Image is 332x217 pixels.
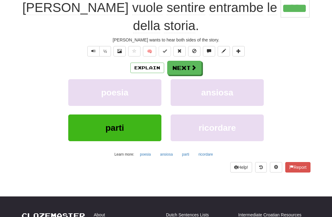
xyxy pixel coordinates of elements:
button: Add to collection (alt+a) [232,46,245,56]
span: [PERSON_NAME] [22,0,128,15]
button: parti [68,114,161,141]
span: della [133,18,160,33]
button: Explain [130,63,164,73]
button: ricordare [171,114,264,141]
button: Set this sentence to 100% Mastered (alt+m) [159,46,171,56]
span: ricordare [199,123,236,133]
button: ansiosa [171,79,264,106]
button: Favorite sentence (alt+f) [128,46,140,56]
button: Play sentence audio (ctl+space) [87,46,100,56]
span: storia [164,18,196,33]
button: poesia [136,150,154,159]
button: Next [167,61,202,75]
span: poesia [101,88,128,97]
button: Report [285,162,310,172]
span: ansiosa [201,88,233,97]
span: parti [105,123,124,133]
span: sentire [167,0,205,15]
span: vuole [132,0,163,15]
span: entrambe [209,0,263,15]
span: . [133,18,199,33]
div: [PERSON_NAME] wants to hear both sides of the story. [22,37,310,43]
button: Edit sentence (alt+d) [218,46,230,56]
button: Round history (alt+y) [255,162,267,172]
button: Help! [230,162,252,172]
div: Text-to-speech controls [86,46,111,56]
button: 🧠 [143,46,156,56]
span: le [267,0,277,15]
button: parti [179,150,192,159]
small: Learn more: [114,152,134,157]
button: ansiosa [157,150,176,159]
button: poesia [68,79,161,106]
button: Show image (alt+x) [113,46,126,56]
button: ricordare [195,150,216,159]
button: ½ [99,46,111,56]
button: Reset to 0% Mastered (alt+r) [173,46,186,56]
button: Discuss sentence (alt+u) [203,46,215,56]
button: Ignore sentence (alt+i) [188,46,200,56]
